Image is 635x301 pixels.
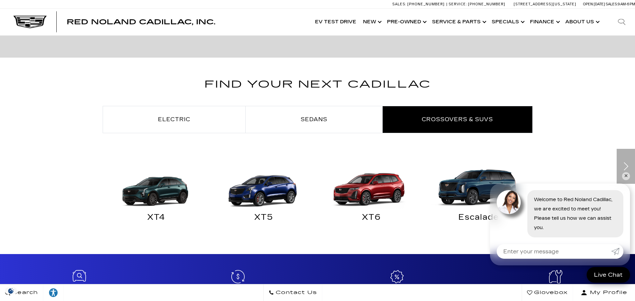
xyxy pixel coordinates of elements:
div: XT4 [108,214,205,223]
a: [STREET_ADDRESS][US_STATE] [514,2,576,6]
span: Search [10,288,38,297]
img: Opt-Out Icon [3,287,19,294]
div: Welcome to Red Noland Cadillac, we are excited to meet you! Please tell us how we can assist you. [527,190,623,237]
img: XT6 [321,159,422,209]
input: Enter your message [497,244,611,259]
a: Explore your accessibility options [43,284,64,301]
img: Cadillac Dark Logo with Cadillac White Text [13,16,47,28]
div: Next [617,149,635,184]
div: Search [608,9,635,35]
a: Submit [611,244,623,259]
span: [PHONE_NUMBER] [468,2,505,6]
a: New [360,9,384,35]
a: EV Test Drive [312,9,360,35]
span: Service: [449,2,467,6]
li: Crossovers & SUVs [383,106,533,133]
span: 9 AM-6 PM [618,2,635,6]
div: Crossovers & SUVs [103,159,533,228]
section: Click to Open Cookie Consent Modal [3,287,19,294]
span: Sedans [301,116,327,123]
img: Agent profile photo [497,190,521,214]
span: Sales: [606,2,618,6]
a: XT4 XT4 [103,159,210,228]
a: Red Noland Cadillac, Inc. [67,19,215,25]
button: Open user profile menu [573,284,635,301]
span: Open [DATE] [583,2,605,6]
a: Escalade Escalade [425,159,533,228]
a: Glovebox [522,284,573,301]
div: XT6 [323,214,420,223]
span: Live Chat [591,271,626,279]
img: Escalade [428,159,529,209]
div: XT5 [215,214,313,223]
a: XT6 XT6 [318,159,425,228]
span: Red Noland Cadillac, Inc. [67,18,215,26]
div: Escalade [430,214,528,223]
span: Contact Us [274,288,317,297]
h2: Find Your Next Cadillac [103,76,533,101]
img: XT5 [213,159,314,209]
a: Specials [488,9,527,35]
span: [PHONE_NUMBER] [407,2,445,6]
div: Explore your accessibility options [43,288,63,298]
li: Electric [103,106,246,133]
a: XT5 XT5 [210,159,318,228]
span: Crossovers & SUVs [422,116,493,123]
a: Service: [PHONE_NUMBER] [446,2,507,6]
a: Sales: [PHONE_NUMBER] [392,2,446,6]
img: XT4 [106,159,207,209]
a: Live Chat [587,267,630,283]
span: My Profile [587,288,627,297]
span: Electric [158,116,190,123]
a: Service & Parts [429,9,488,35]
span: Sales: [392,2,406,6]
a: Pre-Owned [384,9,429,35]
a: Contact Us [263,284,322,301]
a: Finance [527,9,562,35]
li: Sedans [246,106,383,133]
span: Glovebox [532,288,568,297]
a: About Us [562,9,602,35]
